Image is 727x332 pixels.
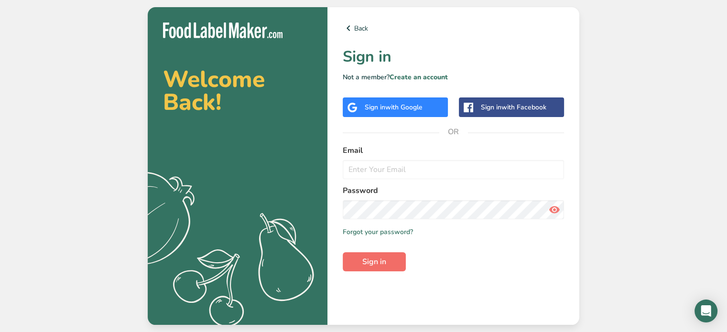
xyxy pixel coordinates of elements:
span: Sign in [362,256,386,268]
img: Food Label Maker [163,22,282,38]
div: Open Intercom Messenger [694,300,717,322]
div: Sign in [365,102,423,112]
h1: Sign in [343,45,564,68]
span: with Google [385,103,423,112]
label: Email [343,145,564,156]
a: Back [343,22,564,34]
p: Not a member? [343,72,564,82]
button: Sign in [343,252,406,271]
input: Enter Your Email [343,160,564,179]
h2: Welcome Back! [163,68,312,114]
span: OR [439,118,468,146]
a: Forgot your password? [343,227,413,237]
label: Password [343,185,564,196]
div: Sign in [481,102,546,112]
span: with Facebook [501,103,546,112]
a: Create an account [390,73,448,82]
